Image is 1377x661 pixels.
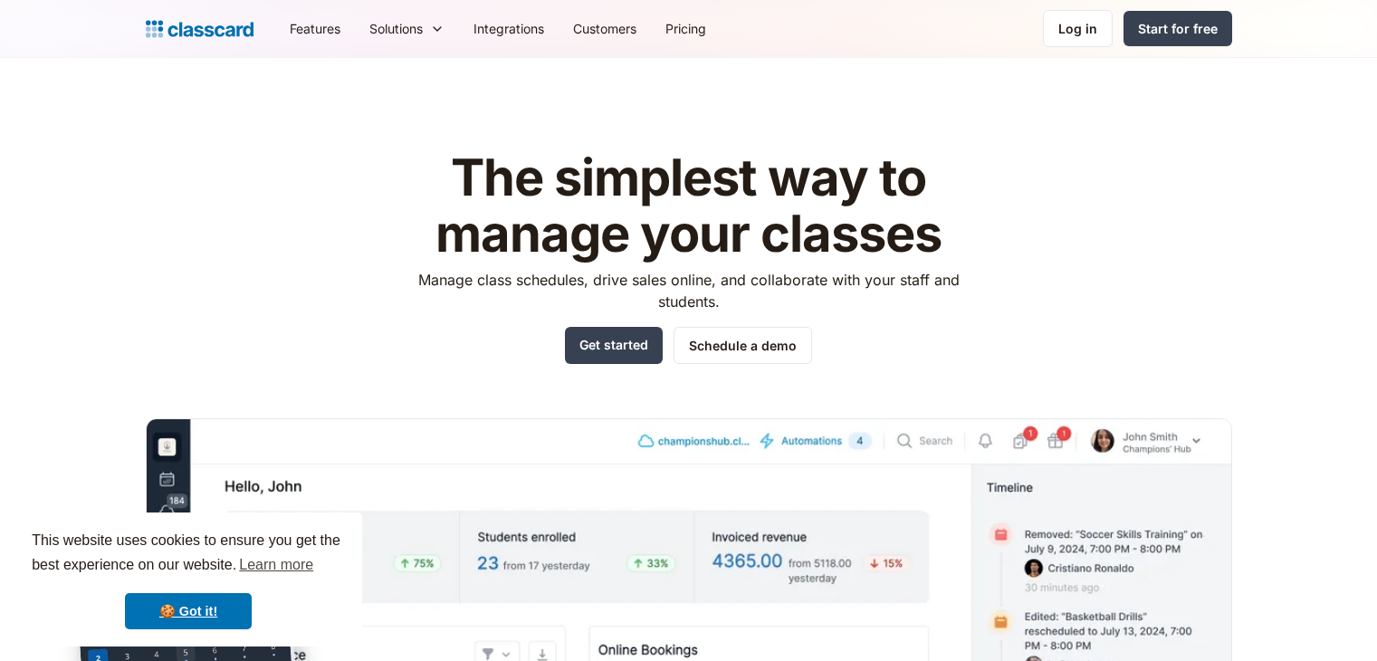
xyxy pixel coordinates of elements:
a: Get started [565,327,663,364]
a: Start for free [1124,11,1232,46]
a: dismiss cookie message [125,593,252,629]
div: Log in [1058,19,1097,38]
p: Manage class schedules, drive sales online, and collaborate with your staff and students. [401,269,976,312]
div: Start for free [1138,19,1218,38]
a: Customers [559,8,651,49]
h1: The simplest way to manage your classes [401,150,976,262]
a: Pricing [651,8,721,49]
div: cookieconsent [14,513,362,647]
a: Log in [1043,10,1113,47]
a: Integrations [459,8,559,49]
span: This website uses cookies to ensure you get the best experience on our website. [32,530,345,579]
a: learn more about cookies [236,551,316,579]
a: Schedule a demo [674,327,812,364]
a: Features [275,8,355,49]
div: Solutions [369,19,423,38]
a: home [146,16,253,42]
div: Solutions [355,8,459,49]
